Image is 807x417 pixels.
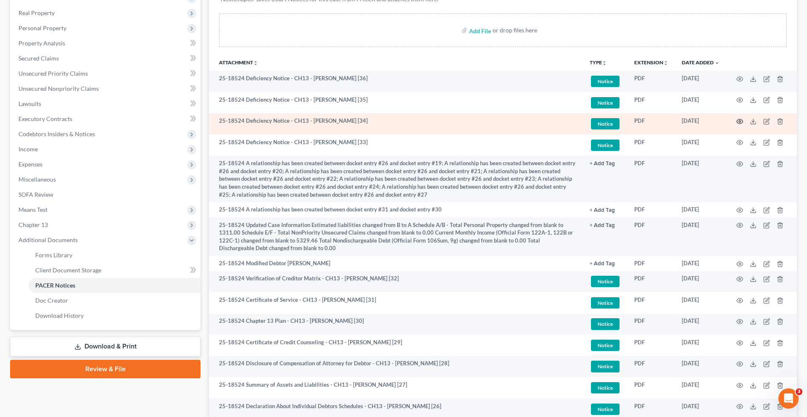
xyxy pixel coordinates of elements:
td: 25-18524 Summary of Assets and Liabilities - CH13 - [PERSON_NAME] [27] [209,377,583,399]
a: Lawsuits [12,96,200,111]
button: + Add Tag [590,261,615,267]
td: [DATE] [675,356,726,377]
button: + Add Tag [590,223,615,228]
span: Notice [591,76,620,87]
span: Download History [35,312,84,319]
span: Client Document Storage [35,267,101,274]
span: Property Analysis [18,40,65,47]
span: PACER Notices [35,282,75,289]
iframe: Intercom live chat [778,388,799,409]
span: Personal Property [18,24,66,32]
a: Secured Claims [12,51,200,66]
a: + Add Tag [590,206,621,214]
td: [DATE] [675,92,726,113]
td: 25-18524 Disclosure of Compensation of Attorney for Debtor - CH13 - [PERSON_NAME] [28] [209,356,583,377]
span: Real Property [18,9,55,16]
td: [DATE] [675,256,726,271]
a: Unsecured Nonpriority Claims [12,81,200,96]
a: Notice [590,359,621,373]
td: PDF [628,92,675,113]
span: Notice [591,361,620,372]
a: Doc Creator [29,293,200,308]
span: Income [18,145,38,153]
span: Notice [591,97,620,108]
span: Notice [591,318,620,330]
td: 25-18524 Modified Debtor [PERSON_NAME] [209,256,583,271]
a: Notice [590,274,621,288]
span: SOFA Review [18,191,53,198]
i: unfold_more [253,61,258,66]
td: PDF [628,335,675,356]
td: [DATE] [675,271,726,293]
a: Notice [590,117,621,131]
a: Forms Library [29,248,200,263]
span: Notice [591,140,620,151]
td: [DATE] [675,113,726,135]
span: Lawsuits [18,100,41,107]
i: expand_more [715,61,720,66]
button: + Add Tag [590,208,615,213]
td: [DATE] [675,71,726,92]
td: [DATE] [675,217,726,256]
td: PDF [628,135,675,156]
span: Codebtors Insiders & Notices [18,130,95,137]
td: 25-18524 Certificate of Service - CH13 - [PERSON_NAME] [31] [209,292,583,314]
span: Additional Documents [18,236,78,243]
td: PDF [628,156,675,202]
span: Forms Library [35,251,72,259]
td: 25-18524 Deficiency Notice - CH13 - [PERSON_NAME] [34] [209,113,583,135]
td: [DATE] [675,202,726,217]
td: [DATE] [675,314,726,335]
a: Notice [590,296,621,310]
td: PDF [628,256,675,271]
td: PDF [628,71,675,92]
td: PDF [628,217,675,256]
span: Executory Contracts [18,115,72,122]
span: Notice [591,404,620,415]
td: [DATE] [675,335,726,356]
a: + Add Tag [590,221,621,229]
a: Notice [590,338,621,352]
td: 25-18524 Verification of Creditor Matrix - CH13 - [PERSON_NAME] [32] [209,271,583,293]
a: Review & File [10,360,200,378]
a: Client Document Storage [29,263,200,278]
td: PDF [628,113,675,135]
span: Notice [591,118,620,129]
td: 25-18524 Chapter 13 Plan - CH13 - [PERSON_NAME] [30] [209,314,583,335]
td: [DATE] [675,292,726,314]
button: + Add Tag [590,161,615,166]
td: 25-18524 Deficiency Notice - CH13 - [PERSON_NAME] [35] [209,92,583,113]
a: PACER Notices [29,278,200,293]
td: PDF [628,314,675,335]
td: 25-18524 Deficiency Notice - CH13 - [PERSON_NAME] [33] [209,135,583,156]
span: Chapter 13 [18,221,48,228]
a: Notice [590,96,621,110]
span: Means Test [18,206,47,213]
span: Unsecured Priority Claims [18,70,88,77]
td: 25-18524 Deficiency Notice - CH13 - [PERSON_NAME] [36] [209,71,583,92]
span: Secured Claims [18,55,59,62]
a: + Add Tag [590,159,621,167]
div: or drop files here [493,26,537,34]
a: Date Added expand_more [682,59,720,66]
a: + Add Tag [590,259,621,267]
td: PDF [628,271,675,293]
span: Notice [591,297,620,309]
a: Unsecured Priority Claims [12,66,200,81]
span: Doc Creator [35,297,68,304]
a: Notice [590,381,621,395]
span: Miscellaneous [18,176,56,183]
a: Attachmentunfold_more [219,59,258,66]
td: [DATE] [675,135,726,156]
i: unfold_more [602,61,607,66]
a: Notice [590,402,621,416]
span: Notice [591,340,620,351]
a: Download History [29,308,200,323]
td: 25-18524 A relationship has been created between docket entry #26 and docket entry #19; A relatio... [209,156,583,202]
a: Property Analysis [12,36,200,51]
td: 25-18524 A relationship has been created between docket entry #31 and docket entry #30 [209,202,583,217]
span: Notice [591,382,620,393]
td: PDF [628,356,675,377]
a: Notice [590,317,621,331]
a: Notice [590,74,621,88]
